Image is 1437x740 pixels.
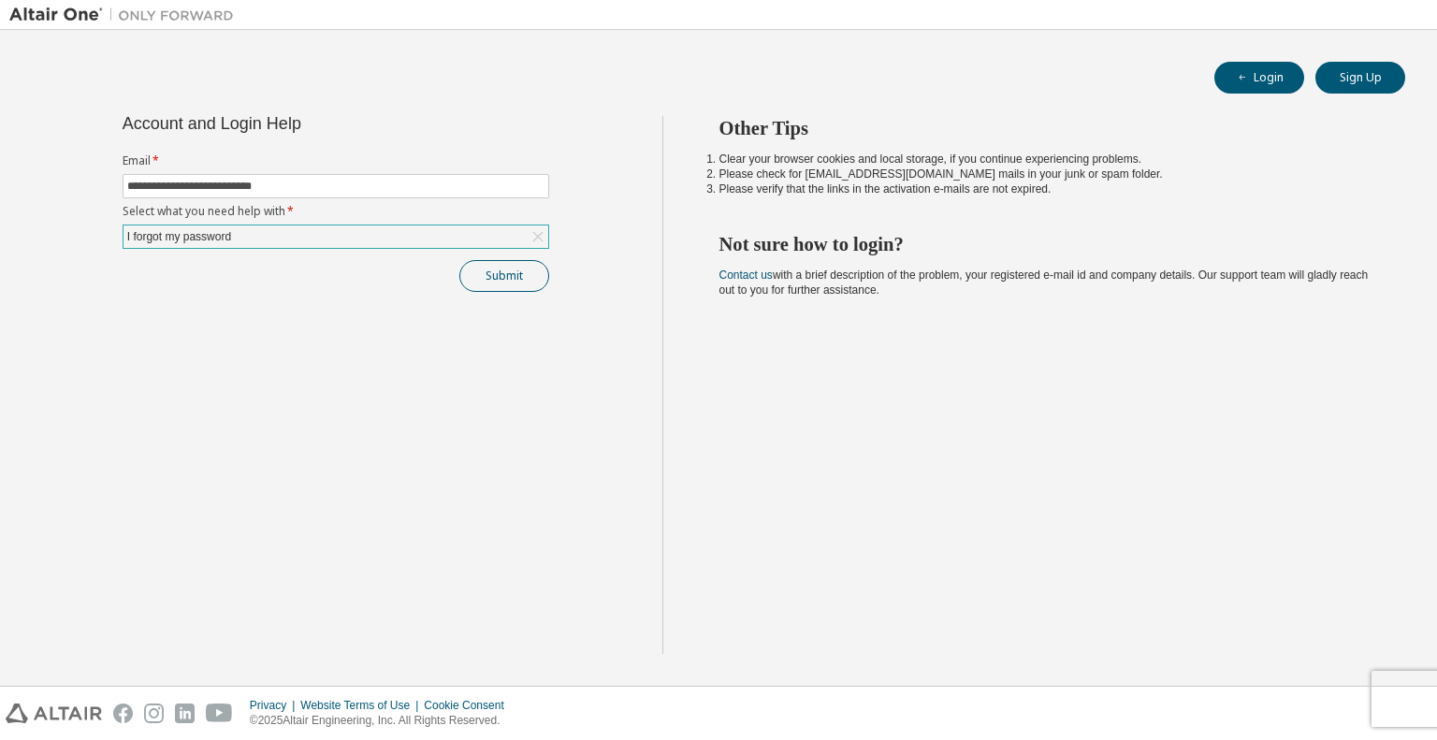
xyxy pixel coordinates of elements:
button: Login [1214,62,1304,94]
img: altair_logo.svg [6,704,102,723]
a: Contact us [719,268,773,282]
div: I forgot my password [123,225,548,248]
h2: Not sure how to login? [719,232,1372,256]
img: facebook.svg [113,704,133,723]
div: Account and Login Help [123,116,464,131]
button: Submit [459,260,549,292]
button: Sign Up [1315,62,1405,94]
li: Clear your browser cookies and local storage, if you continue experiencing problems. [719,152,1372,167]
h2: Other Tips [719,116,1372,140]
img: Altair One [9,6,243,24]
div: I forgot my password [124,226,234,247]
span: with a brief description of the problem, your registered e-mail id and company details. Our suppo... [719,268,1369,297]
div: Website Terms of Use [300,698,424,713]
li: Please check for [EMAIL_ADDRESS][DOMAIN_NAME] mails in your junk or spam folder. [719,167,1372,181]
li: Please verify that the links in the activation e-mails are not expired. [719,181,1372,196]
label: Select what you need help with [123,204,549,219]
div: Privacy [250,698,300,713]
img: linkedin.svg [175,704,195,723]
div: Cookie Consent [424,698,515,713]
label: Email [123,153,549,168]
img: youtube.svg [206,704,233,723]
p: © 2025 Altair Engineering, Inc. All Rights Reserved. [250,713,515,729]
img: instagram.svg [144,704,164,723]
